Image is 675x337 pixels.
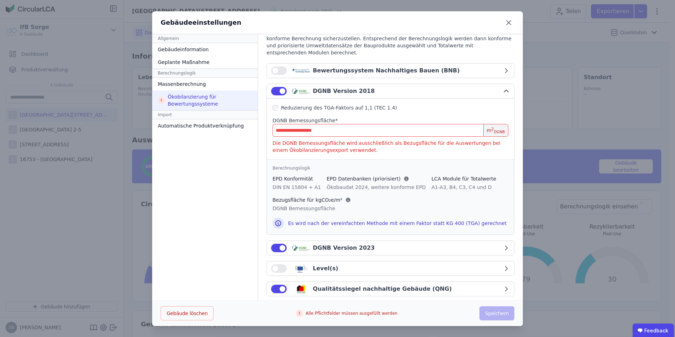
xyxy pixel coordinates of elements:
button: Qualitätssiegel nachhaltige Gebäude (QNG) [267,282,514,296]
div: Gebäudeinformation [152,43,258,56]
button: DGNB Version 2018 [267,84,514,99]
div: DGNB Bemessungsfläche [273,205,351,212]
div: Gebäudeeinstellungen [161,18,241,28]
img: levels_logo-Bv5juQb_.svg [292,264,310,273]
sub: DGNB [494,130,505,134]
div: Bewertungssystem Nachhaltiges Bauen (BNB) [313,66,460,75]
div: Berechnungslogik [273,165,508,171]
img: bnb_logo-CNxcAojW.svg [292,66,310,75]
div: Import [152,110,258,119]
sup: 2 [491,127,494,131]
img: dgnb_logo-x_03lAI3.svg [292,87,310,95]
div: A1-A3, B4, C3, C4 und D [431,184,496,191]
span: Reduzierung des TGA-Faktors auf 1,1 (TEC 1.4) [281,105,397,111]
div: Es wird nach der vereinfachten Methode mit einem Faktor statt KG 400 (TGA) gerechnet [288,220,508,227]
button: DGNB Version 2023 [267,241,514,255]
div: Geplante Maßnahme [152,56,258,69]
div: Massenberechnung [152,78,258,90]
button: Bewertungssystem Nachhaltiges Bauen (BNB) [267,64,514,78]
div: Allgemein [152,34,258,43]
div: Die DGNB Bemessungsfläche wird ausschließlich als Bezugsfläche für die Auswertungen bei einem Öko... [273,140,508,154]
span: EPD Datenbanken (priorisiert) [327,175,400,182]
div: LCA Module für Totalwerte [431,175,496,182]
div: Berechnungslogik [152,69,258,78]
span: m [486,127,505,134]
div: DGNB Version 2018 [313,87,375,95]
div: Ökobaudat 2024, weitere konforme EPD [327,184,426,191]
div: EPD Konformität [273,175,321,182]
div: Level(s) [313,264,338,273]
label: audits.requiredField [273,117,338,124]
div: Ökobilanzierung für Bewertungssysteme [152,90,258,110]
div: Automatische Produktverknüpfung [152,119,258,132]
div: DGNB Version 2023 [313,244,375,252]
img: qng_logo-BKTGsvz4.svg [292,285,310,293]
div: Alle Pflichtfelder müssen ausgefüllt werden [296,306,398,320]
div: Qualitätssiegel nachhaltige Gebäude (QNG) [313,285,452,293]
div: DIN EN 15804 + A1 [273,184,321,191]
button: Level(s) [267,261,514,276]
div: Bezugsfläche für kgCO₂e/m² [273,196,351,203]
div: Aktivieren Sie Bewertungssysteme und ergänzen Sie, falls notwendig, die erforderlichen Angaben. A... [267,21,514,63]
img: dgnb_logo-x_03lAI3.svg [292,244,310,252]
button: Speichern [479,306,514,320]
button: Gebäude löschen [161,306,214,320]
